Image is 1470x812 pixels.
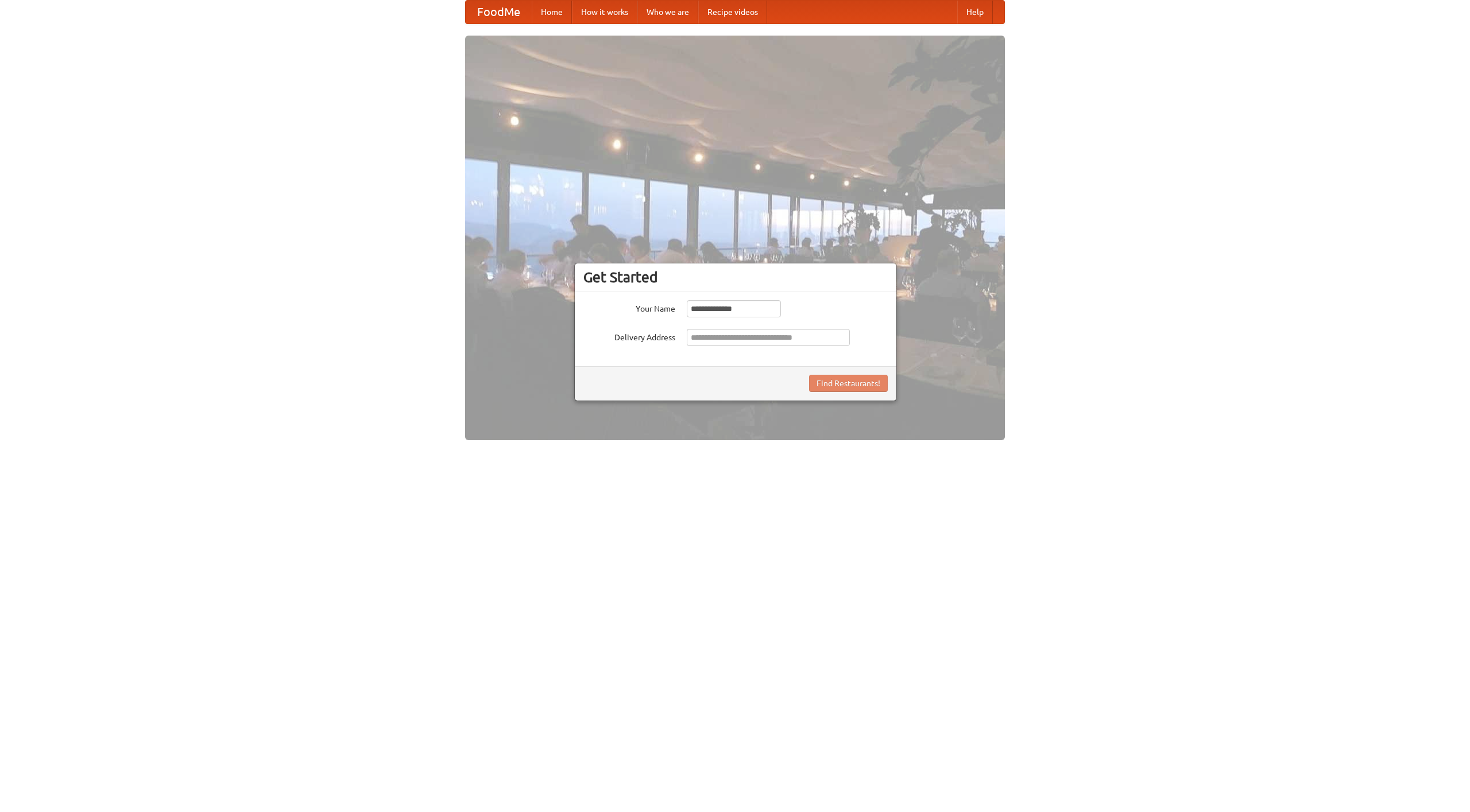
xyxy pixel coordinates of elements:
a: Who we are [637,1,698,24]
a: FoodMe [466,1,532,24]
a: Recipe videos [698,1,767,24]
a: How it works [572,1,637,24]
label: Your Name [583,300,675,314]
label: Delivery Address [583,329,675,343]
a: Home [532,1,572,24]
button: Find Restaurants! [809,375,888,392]
h3: Get Started [583,269,888,286]
a: Help [957,1,993,24]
